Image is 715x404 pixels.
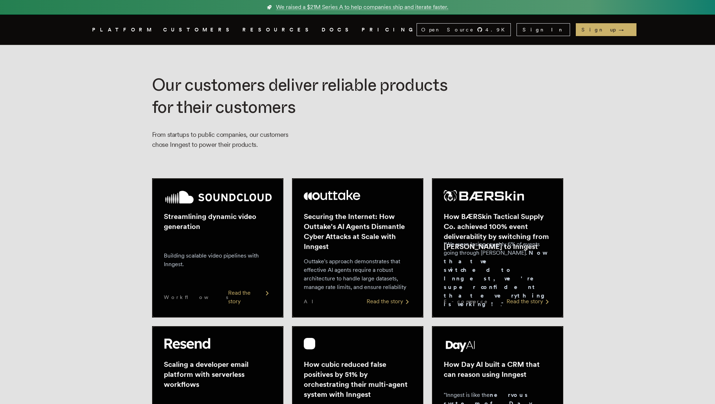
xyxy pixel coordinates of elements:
span: Open Source [421,26,474,33]
a: PRICING [362,25,417,34]
a: BÆRSkin Tactical Supply Co. logoHow BÆRSkin Tactical Supply Co. achieved 100% event deliverabilit... [432,178,563,318]
h2: Streamlining dynamic video generation [164,211,272,231]
div: Read the story [367,297,412,306]
span: E-commerce [444,298,488,305]
nav: Global [72,15,643,45]
p: From startups to public companies, our customers chose Inngest to power their products. [152,130,289,150]
img: Resend [164,338,210,349]
img: SoundCloud [164,190,272,204]
h2: How Day AI built a CRM that can reason using Inngest [444,359,552,379]
button: PLATFORM [92,25,155,34]
div: Read the story [228,289,272,306]
button: RESOURCES [242,25,313,34]
img: cubic [304,338,315,349]
h2: Securing the Internet: How Outtake's AI Agents Dismantle Cyber Attacks at Scale with Inngest [304,211,412,251]
span: deliver reliable products for their customers [152,74,448,117]
p: Outtake's approach demonstrates that effective AI agents require a robust architecture to handle ... [304,257,412,291]
span: AI [304,298,319,305]
h1: Our customers [152,74,449,118]
p: "We were losing roughly 6% of events going through [PERSON_NAME]. ." [444,240,552,309]
div: Read the story [507,297,552,306]
a: Outtake logoSecuring the Internet: How Outtake's AI Agents Dismantle Cyber Attacks at Scale with ... [292,178,423,318]
a: SoundCloud logoStreamlining dynamic video generationBuilding scalable video pipelines with Innges... [152,178,283,318]
h2: How cubic reduced false positives by 51% by orchestrating their multi-agent system with Inngest [304,359,412,399]
h2: How BÆRSkin Tactical Supply Co. achieved 100% event deliverability by switching from [PERSON_NAME... [444,211,552,251]
img: BÆRSkin Tactical Supply Co. [444,190,524,201]
a: Sign up [576,23,636,36]
span: Workflows [164,294,228,301]
strong: Now that we switched to Inngest, we're super confident that everything is working! [444,249,550,308]
p: Building scalable video pipelines with Inngest. [164,251,272,269]
h2: Scaling a developer email platform with serverless workflows [164,359,272,389]
span: → [619,26,631,33]
a: Sign In [517,23,570,36]
a: DOCS [322,25,353,34]
span: We raised a $21M Series A to help companies ship and iterate faster. [276,3,448,11]
a: CUSTOMERS [163,25,234,34]
img: Outtake [304,190,361,200]
img: Day AI [444,338,477,352]
span: 4.9 K [485,26,509,33]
